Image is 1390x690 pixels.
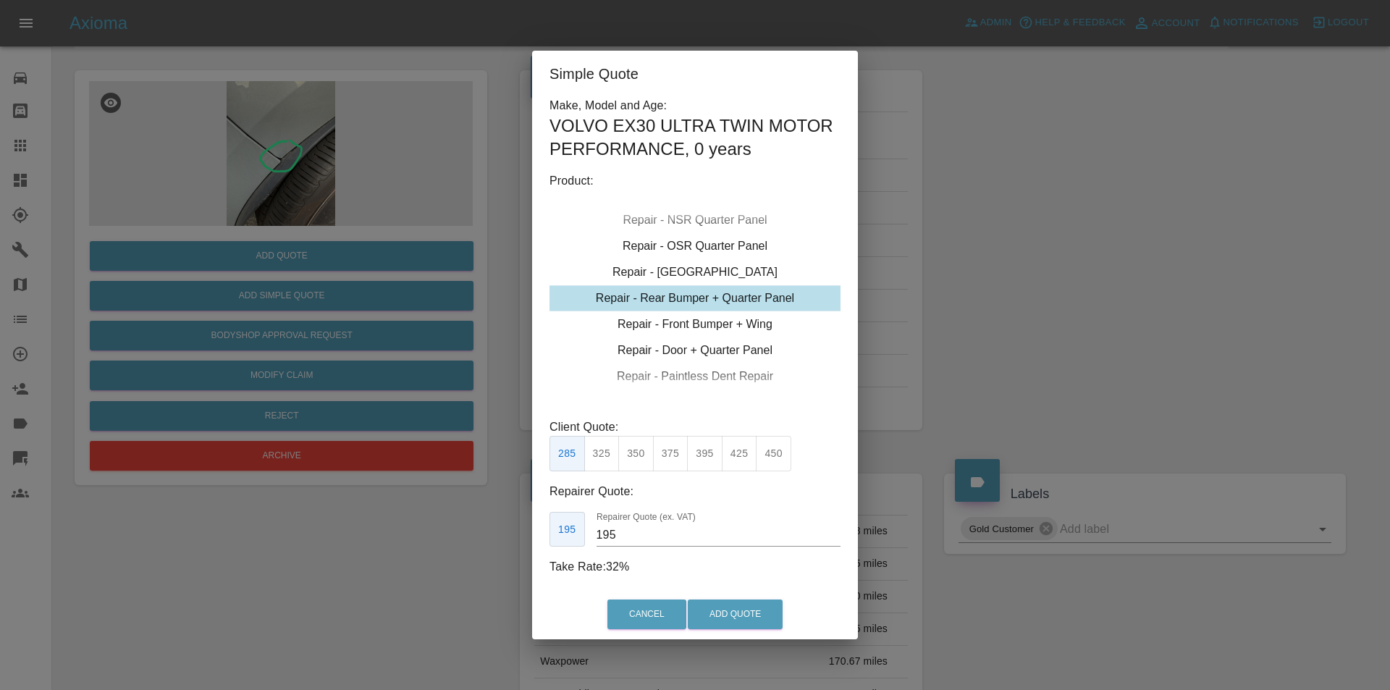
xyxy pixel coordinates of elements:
div: Repair - Paintless Dent Repair [549,363,841,390]
p: Repairer Quote: [549,483,841,500]
div: Repair - [GEOGRAPHIC_DATA] [549,259,841,285]
button: 450 [756,436,791,471]
p: Client Quote: [549,418,841,436]
div: Repair - Front Bumper + Wing [549,311,841,337]
p: Product: [549,172,841,190]
button: 350 [618,436,654,471]
div: Repair - NSR Quarter Panel [549,207,841,233]
h1: VOLVO EX30 ULTRA TWIN MOTOR PERFORMANCE , 0 years [549,114,841,161]
div: Repair - OSR Quarter Panel [549,233,841,259]
button: 285 [549,436,585,471]
p: Make, Model and Age: [549,97,841,114]
div: Repair - OSR Door [549,181,841,207]
p: Take Rate: 32 % [549,558,841,576]
button: 425 [722,436,757,471]
button: 395 [687,436,723,471]
button: Add Quote [688,599,783,629]
h2: Simple Quote [532,51,858,97]
button: 195 [549,512,585,547]
button: 325 [584,436,620,471]
label: Repairer Quote (ex. VAT) [597,510,696,523]
button: 375 [653,436,688,471]
div: Repair - Door + Quarter Panel [549,337,841,363]
button: Cancel [607,599,686,629]
div: Repair - Rear Bumper + Quarter Panel [549,285,841,311]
